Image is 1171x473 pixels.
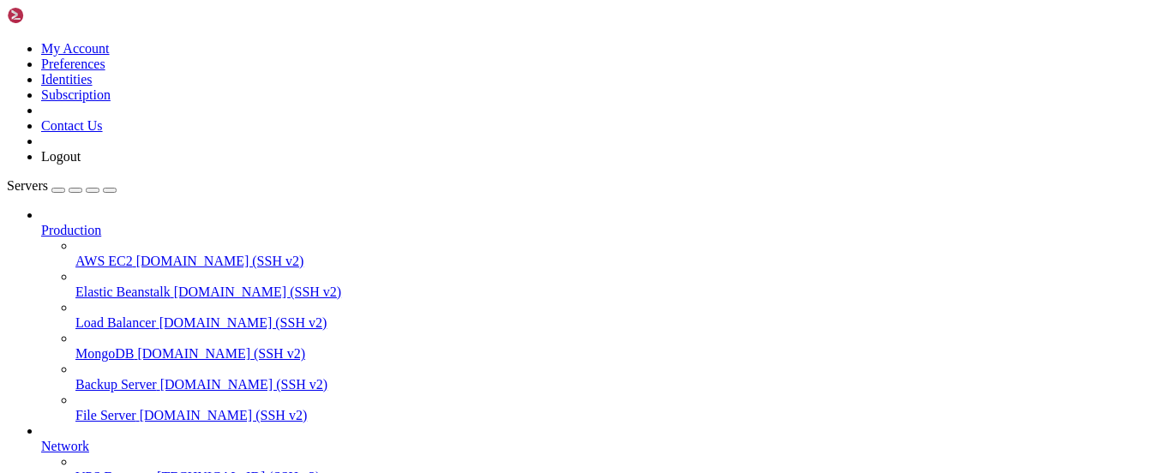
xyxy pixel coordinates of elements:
[137,346,305,361] span: [DOMAIN_NAME] (SSH v2)
[41,41,110,56] a: My Account
[140,408,308,422] span: [DOMAIN_NAME] (SSH v2)
[75,315,1164,331] a: Load Balancer [DOMAIN_NAME] (SSH v2)
[41,439,1164,454] a: Network
[41,72,93,87] a: Identities
[41,223,101,237] span: Production
[75,254,133,268] span: AWS EC2
[75,284,1164,300] a: Elastic Beanstalk [DOMAIN_NAME] (SSH v2)
[174,284,342,299] span: [DOMAIN_NAME] (SSH v2)
[75,408,136,422] span: File Server
[7,178,117,193] a: Servers
[41,118,103,133] a: Contact Us
[41,149,81,164] a: Logout
[75,238,1164,269] li: AWS EC2 [DOMAIN_NAME] (SSH v2)
[41,207,1164,423] li: Production
[7,7,105,24] img: Shellngn
[75,377,1164,392] a: Backup Server [DOMAIN_NAME] (SSH v2)
[159,315,327,330] span: [DOMAIN_NAME] (SSH v2)
[41,223,1164,238] a: Production
[160,377,328,392] span: [DOMAIN_NAME] (SSH v2)
[75,408,1164,423] a: File Server [DOMAIN_NAME] (SSH v2)
[41,87,111,102] a: Subscription
[75,269,1164,300] li: Elastic Beanstalk [DOMAIN_NAME] (SSH v2)
[75,315,156,330] span: Load Balancer
[75,300,1164,331] li: Load Balancer [DOMAIN_NAME] (SSH v2)
[75,254,1164,269] a: AWS EC2 [DOMAIN_NAME] (SSH v2)
[41,439,89,453] span: Network
[75,284,171,299] span: Elastic Beanstalk
[75,362,1164,392] li: Backup Server [DOMAIN_NAME] (SSH v2)
[75,331,1164,362] li: MongoDB [DOMAIN_NAME] (SSH v2)
[75,346,134,361] span: MongoDB
[75,346,1164,362] a: MongoDB [DOMAIN_NAME] (SSH v2)
[75,392,1164,423] li: File Server [DOMAIN_NAME] (SSH v2)
[136,254,304,268] span: [DOMAIN_NAME] (SSH v2)
[7,178,48,193] span: Servers
[41,57,105,71] a: Preferences
[75,377,157,392] span: Backup Server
